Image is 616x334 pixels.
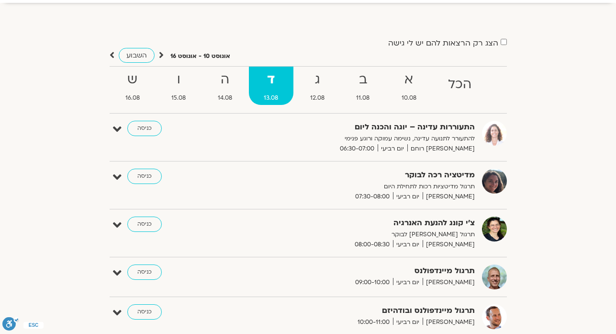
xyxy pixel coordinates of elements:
strong: תרגול מיינדפולנס [240,265,475,277]
strong: הכל [433,74,487,95]
span: 16.08 [111,93,155,103]
a: הכל [433,67,487,105]
span: יום רביעי [393,240,423,250]
strong: תרגול מיינדפולנס ובודהיזם [240,304,475,317]
span: 07:30-08:00 [352,192,393,202]
p: להתעורר לתנועה עדינה, נשימה עמוקה ורוגע פנימי [240,134,475,144]
span: 09:00-10:00 [352,277,393,288]
a: ש16.08 [111,67,155,105]
p: תרגול מדיטציות רכות לתחילת היום [240,182,475,192]
strong: ג [295,69,340,91]
strong: צ'י קונג להנעת האנרגיה [240,217,475,230]
strong: התעוררות עדינה – יוגה והכנה ליום [240,121,475,134]
span: 12.08 [295,93,340,103]
span: 10:00-11:00 [354,317,393,327]
strong: ד [249,69,293,91]
span: יום רביעי [393,277,423,288]
span: 15.08 [157,93,201,103]
span: 10.08 [387,93,432,103]
a: ג12.08 [295,67,340,105]
span: [PERSON_NAME] [423,240,475,250]
a: כניסה [127,121,162,136]
a: כניסה [127,169,162,184]
span: 14.08 [203,93,247,103]
strong: ב [341,69,385,91]
span: 08:00-08:30 [351,240,393,250]
span: 06:30-07:00 [336,144,378,154]
a: א10.08 [387,67,432,105]
a: השבוע [119,48,155,63]
p: אוגוסט 10 - אוגוסט 16 [170,51,230,61]
a: כניסה [127,265,162,280]
a: ו15.08 [157,67,201,105]
span: השבוע [126,51,147,60]
span: יום רביעי [393,317,423,327]
span: 13.08 [249,93,293,103]
strong: ה [203,69,247,91]
span: [PERSON_NAME] [423,192,475,202]
span: [PERSON_NAME] [423,317,475,327]
span: [PERSON_NAME] רוחם [407,144,475,154]
strong: ש [111,69,155,91]
strong: א [387,69,432,91]
a: ה14.08 [203,67,247,105]
span: יום רביעי [378,144,407,154]
strong: מדיטציה רכה לבוקר [240,169,475,182]
label: הצג רק הרצאות להם יש לי גישה [388,39,498,47]
a: ד13.08 [249,67,293,105]
a: ב11.08 [341,67,385,105]
span: יום רביעי [393,192,423,202]
p: תרגול [PERSON_NAME] לבוקר [240,230,475,240]
a: כניסה [127,217,162,232]
span: 11.08 [341,93,385,103]
a: כניסה [127,304,162,320]
span: [PERSON_NAME] [423,277,475,288]
strong: ו [157,69,201,91]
